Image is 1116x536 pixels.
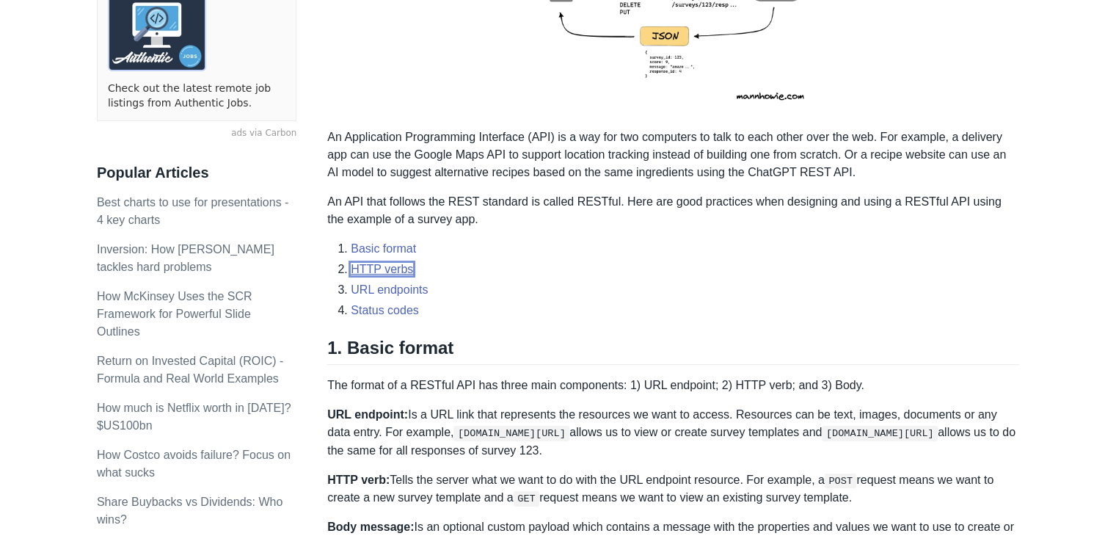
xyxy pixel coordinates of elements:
a: Return on Invested Capital (ROIC) - Formula and Real World Examples [97,355,283,385]
strong: URL endpoint: [327,408,408,421]
strong: HTTP verb: [327,474,390,486]
p: An API that follows the REST standard is called RESTful. Here are good practices when designing a... [327,193,1019,228]
p: The format of a RESTful API has three main components: 1) URL endpoint; 2) HTTP verb; and 3) Body. [327,377,1019,394]
h3: Popular Articles [97,164,296,182]
a: ads via Carbon [97,127,296,140]
a: How much is Netflix worth in [DATE]? $US100bn [97,402,291,432]
a: URL endpoints [351,283,428,296]
p: Is a URL link that represents the resources we want to access. Resources can be text, images, doc... [327,406,1019,459]
a: How Costco avoids failure? Focus on what sucks [97,449,291,479]
a: How McKinsey Uses the SCR Framework for Powerful Slide Outlines [97,290,252,338]
code: [DOMAIN_NAME][URL] [453,426,569,441]
h2: 1. Basic format [327,337,1019,365]
a: Status codes [351,304,419,316]
a: Inversion: How [PERSON_NAME] tackles hard problems [97,243,274,273]
code: [DOMAIN_NAME][URL] [822,426,938,441]
strong: Body message: [327,521,414,533]
a: Check out the latest remote job listings from Authentic Jobs. [108,82,285,110]
a: HTTP verbs [351,263,413,275]
a: Share Buybacks vs Dividends: Who wins? [97,496,282,526]
code: GET [514,491,539,506]
p: An Application Programming Interface (API) is a way for two computers to talk to each other over ... [327,128,1019,181]
a: Basic format [351,242,416,255]
p: Tells the server what we want to do with the URL endpoint resource. For example, a request means ... [327,471,1019,507]
a: Best charts to use for presentations - 4 key charts [97,196,288,226]
code: POST [825,474,857,488]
